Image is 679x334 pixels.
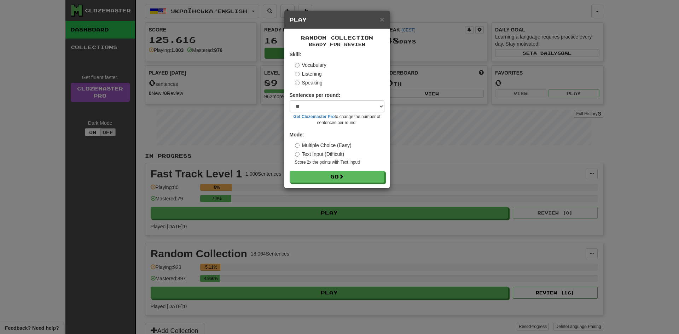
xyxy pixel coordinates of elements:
[295,79,323,86] label: Speaking
[290,16,384,23] h5: Play
[295,81,300,85] input: Speaking
[295,152,300,157] input: Text Input (Difficult)
[295,151,344,158] label: Text Input (Difficult)
[295,70,322,77] label: Listening
[290,52,301,57] strong: Skill:
[295,143,300,148] input: Multiple Choice (Easy)
[290,41,384,47] small: Ready for Review
[295,63,300,68] input: Vocabulary
[295,159,384,165] small: Score 2x the points with Text Input !
[290,92,341,99] label: Sentences per round:
[380,15,384,23] span: ×
[301,35,373,41] span: Random Collection
[380,16,384,23] button: Close
[295,142,352,149] label: Multiple Choice (Easy)
[290,171,384,183] button: Go
[295,61,326,69] label: Vocabulary
[290,132,304,137] strong: Mode:
[294,114,335,119] a: Get Clozemaster Pro
[290,114,384,126] small: to change the number of sentences per round!
[295,72,300,76] input: Listening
